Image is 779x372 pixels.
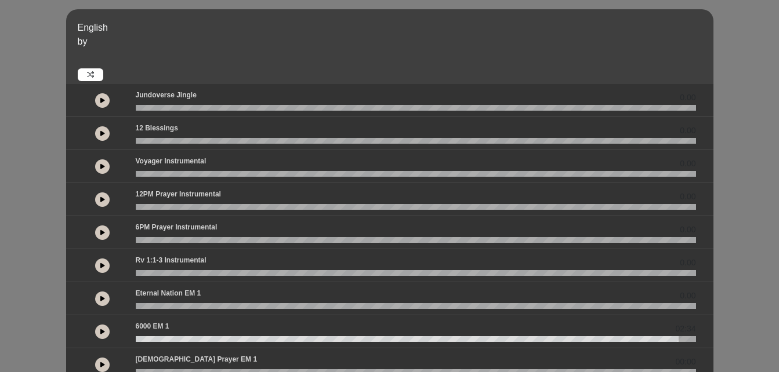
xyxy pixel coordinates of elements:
[136,156,206,166] p: Voyager Instrumental
[680,158,695,170] span: 0.00
[680,191,695,203] span: 0.00
[78,21,711,35] p: English
[680,257,695,269] span: 0.00
[680,92,695,104] span: 0.00
[675,323,695,335] span: 02:34
[675,356,695,368] span: 00:00
[136,354,258,364] p: [DEMOGRAPHIC_DATA] prayer EM 1
[680,290,695,302] span: 0.00
[680,224,695,236] span: 0.00
[78,37,88,46] span: by
[136,90,197,100] p: Jundoverse Jingle
[136,288,201,298] p: Eternal Nation EM 1
[136,123,178,133] p: 12 Blessings
[680,125,695,137] span: 0.00
[136,222,218,232] p: 6PM Prayer Instrumental
[136,255,206,265] p: Rv 1:1-3 Instrumental
[136,321,169,331] p: 6000 EM 1
[136,189,221,199] p: 12PM Prayer Instrumental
